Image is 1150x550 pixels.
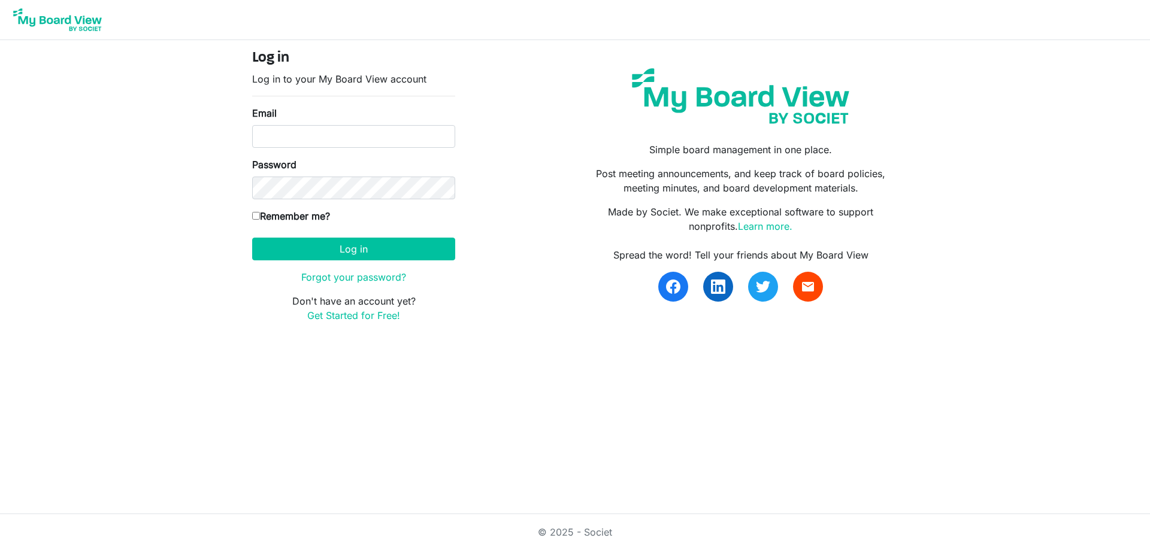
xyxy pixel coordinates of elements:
[584,248,898,262] div: Spread the word! Tell your friends about My Board View
[252,106,277,120] label: Email
[307,309,400,321] a: Get Started for Free!
[738,220,792,232] a: Learn more.
[252,238,455,260] button: Log in
[756,279,770,294] img: twitter.svg
[584,142,898,157] p: Simple board management in one place.
[584,166,898,195] p: Post meeting announcements, and keep track of board policies, meeting minutes, and board developm...
[711,279,725,294] img: linkedin.svg
[801,279,815,294] span: email
[584,205,898,233] p: Made by Societ. We make exceptional software to support nonprofits.
[623,59,858,133] img: my-board-view-societ.svg
[252,294,455,323] p: Don't have an account yet?
[538,526,612,538] a: © 2025 - Societ
[252,209,330,223] label: Remember me?
[252,157,296,172] label: Password
[666,279,680,294] img: facebook.svg
[793,272,823,302] a: email
[252,212,260,220] input: Remember me?
[10,5,105,35] img: My Board View Logo
[252,72,455,86] p: Log in to your My Board View account
[301,271,406,283] a: Forgot your password?
[252,50,455,67] h4: Log in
